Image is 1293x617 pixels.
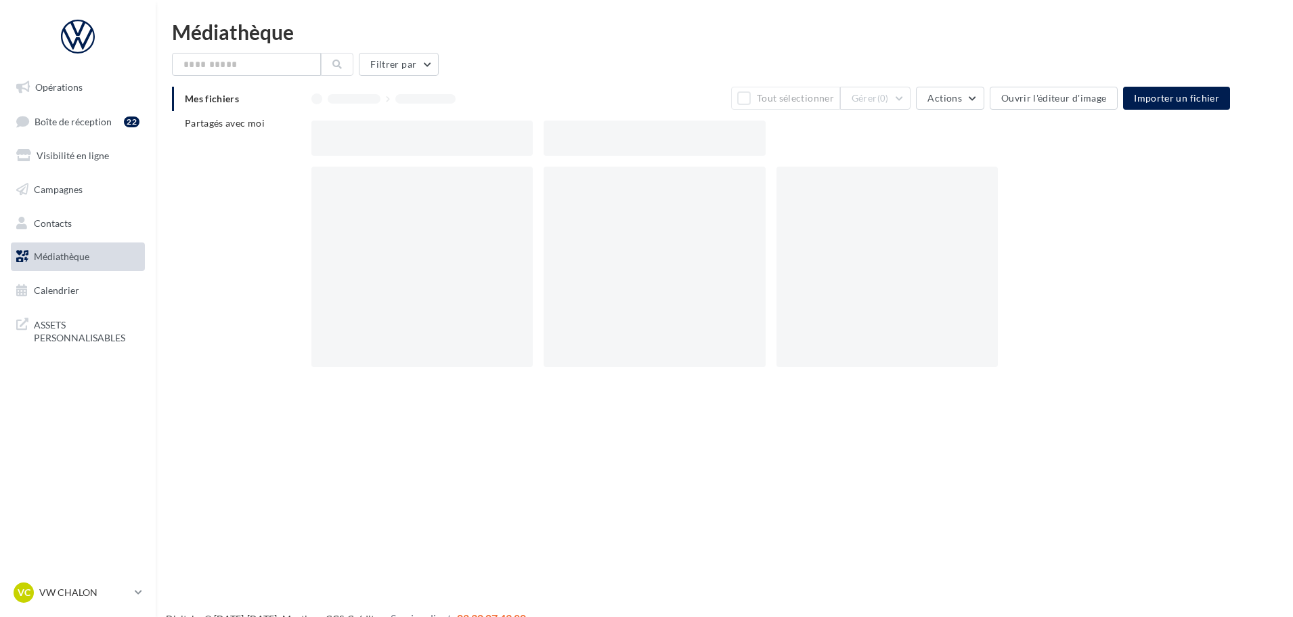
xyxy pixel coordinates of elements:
span: Actions [927,92,961,104]
span: (0) [877,93,889,104]
span: Campagnes [34,184,83,195]
span: VC [18,586,30,599]
span: Calendrier [34,284,79,296]
button: Tout sélectionner [731,87,839,110]
span: Importer un fichier [1134,92,1219,104]
a: Campagnes [8,175,148,204]
span: Opérations [35,81,83,93]
a: Contacts [8,209,148,238]
p: VW CHALON [39,586,129,599]
button: Actions [916,87,984,110]
button: Importer un fichier [1123,87,1230,110]
button: Ouvrir l'éditeur d'image [990,87,1118,110]
div: Médiathèque [172,22,1277,42]
span: Médiathèque [34,251,89,262]
span: Contacts [34,217,72,228]
a: Médiathèque [8,242,148,271]
a: ASSETS PERSONNALISABLES [8,310,148,350]
button: Filtrer par [359,53,439,76]
span: Mes fichiers [185,93,239,104]
a: Visibilité en ligne [8,142,148,170]
button: Gérer(0) [840,87,911,110]
div: 22 [124,116,139,127]
span: ASSETS PERSONNALISABLES [34,316,139,345]
a: Opérations [8,73,148,102]
span: Visibilité en ligne [37,150,109,161]
span: Partagés avec moi [185,117,265,129]
span: Boîte de réception [35,115,112,127]
a: Calendrier [8,276,148,305]
a: Boîte de réception22 [8,107,148,136]
a: VC VW CHALON [11,580,145,605]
